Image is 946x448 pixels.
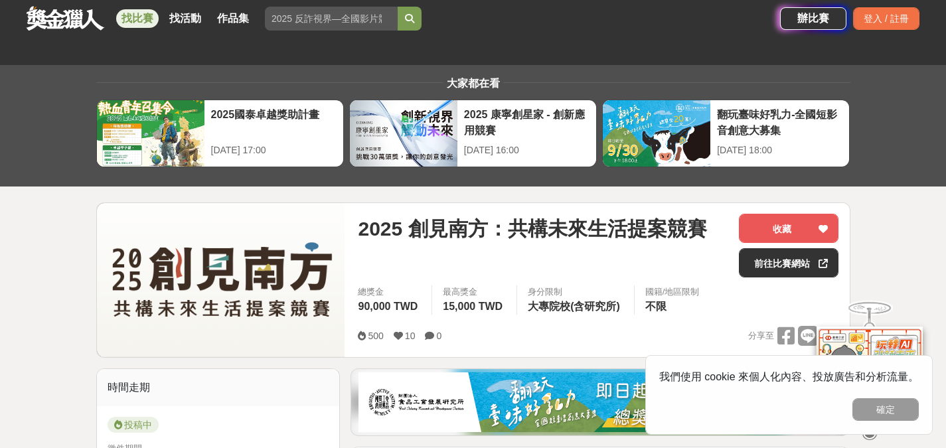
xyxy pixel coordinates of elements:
[116,9,159,28] a: 找比賽
[602,100,850,167] a: 翻玩臺味好乳力-全國短影音創意大募集[DATE] 18:00
[748,326,774,346] span: 分享至
[739,214,838,243] button: 收藏
[358,285,421,299] span: 總獎金
[853,7,919,30] div: 登入 / 註冊
[265,7,398,31] input: 2025 反詐視界—全國影片競賽
[211,107,337,137] div: 2025國泰卓越獎助計畫
[443,301,503,312] span: 15,000 TWD
[464,143,590,157] div: [DATE] 16:00
[780,7,846,30] a: 辦比賽
[358,214,706,244] span: 2025 創見南方：共構未來生活提案競賽
[464,107,590,137] div: 2025 康寧創星家 - 創新應用競賽
[358,301,418,312] span: 90,000 TWD
[528,285,623,299] div: 身分限制
[368,331,383,341] span: 500
[528,301,620,312] span: 大專院校(含研究所)
[358,372,842,432] img: 1c81a89c-c1b3-4fd6-9c6e-7d29d79abef5.jpg
[405,331,416,341] span: 10
[108,417,159,433] span: 投稿中
[717,143,842,157] div: [DATE] 18:00
[96,100,344,167] a: 2025國泰卓越獎助計畫[DATE] 17:00
[852,398,919,421] button: 確定
[164,9,206,28] a: 找活動
[211,143,337,157] div: [DATE] 17:00
[97,369,340,406] div: 時間走期
[212,9,254,28] a: 作品集
[443,285,506,299] span: 最高獎金
[97,203,345,356] img: Cover Image
[645,301,667,312] span: 不限
[717,107,842,137] div: 翻玩臺味好乳力-全國短影音創意大募集
[436,331,441,341] span: 0
[659,371,919,382] span: 我們使用 cookie 來個人化內容、投放廣告和分析流量。
[443,78,503,89] span: 大家都在看
[817,317,923,405] img: d2146d9a-e6f6-4337-9592-8cefde37ba6b.png
[349,100,597,167] a: 2025 康寧創星家 - 創新應用競賽[DATE] 16:00
[739,248,838,277] a: 前往比賽網站
[645,285,700,299] div: 國籍/地區限制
